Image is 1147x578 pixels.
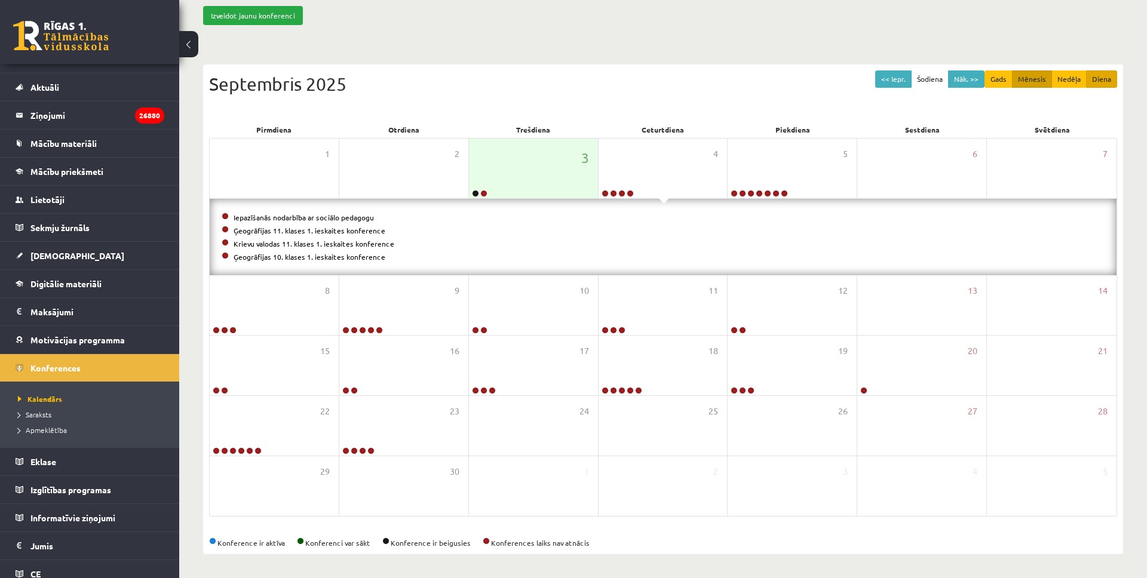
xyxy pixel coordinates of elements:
div: Ceturtdiena [598,121,728,138]
span: 18 [709,345,718,358]
span: 1 [325,147,330,161]
span: 24 [579,405,589,418]
a: Rīgas 1. Tālmācības vidusskola [13,21,109,51]
span: 4 [973,465,977,478]
span: 3 [843,465,848,478]
a: Aktuāli [16,73,164,101]
span: 16 [450,345,459,358]
div: Konference ir aktīva Konferenci var sākt Konference ir beigusies Konferences laiks nav atnācis [209,537,1117,548]
span: 4 [713,147,718,161]
a: Motivācijas programma [16,326,164,353]
a: Informatīvie ziņojumi [16,504,164,531]
span: 2 [455,147,459,161]
span: 3 [581,147,589,168]
span: Konferences [30,362,81,373]
span: 17 [579,345,589,358]
a: Iepazīšanās nodarbība ar sociālo pedagogu [234,213,374,222]
a: Mācību priekšmeti [16,158,164,185]
span: Mācību priekšmeti [30,166,103,177]
a: Izveidot jaunu konferenci [203,6,303,25]
span: Informatīvie ziņojumi [30,512,115,523]
span: 8 [325,284,330,297]
a: Krievu valodas 11. klases 1. ieskaites konference [234,239,394,248]
span: 29 [320,465,330,478]
span: 19 [838,345,848,358]
span: 14 [1098,284,1108,297]
span: 30 [450,465,459,478]
span: 23 [450,405,459,418]
div: Trešdiena [468,121,598,138]
span: [DEMOGRAPHIC_DATA] [30,250,124,261]
span: Saraksts [18,410,51,419]
span: 20 [968,345,977,358]
span: 10 [579,284,589,297]
a: Maksājumi [16,298,164,325]
legend: Maksājumi [30,298,164,325]
span: Mācību materiāli [30,138,97,149]
button: Nāk. >> [948,70,985,88]
span: 26 [838,405,848,418]
a: Apmeklētība [18,425,167,435]
span: 27 [968,405,977,418]
div: Piekdiena [728,121,858,138]
span: 1 [584,465,589,478]
span: 25 [709,405,718,418]
span: 13 [968,284,977,297]
button: Diena [1086,70,1117,88]
span: 5 [1103,465,1108,478]
button: Šodiena [911,70,949,88]
a: Mācību materiāli [16,130,164,157]
span: 2 [713,465,718,478]
a: Sekmju žurnāls [16,214,164,241]
span: 7 [1103,147,1108,161]
a: Ziņojumi26880 [16,102,164,129]
a: [DEMOGRAPHIC_DATA] [16,242,164,269]
button: Gads [985,70,1013,88]
a: Kalendārs [18,393,167,404]
a: Jumis [16,532,164,559]
span: Apmeklētība [18,425,67,435]
i: 26880 [135,107,164,124]
a: Ģeogrāfijas 10. klases 1. ieskaites konference [234,252,385,262]
a: Lietotāji [16,186,164,213]
span: Eklase [30,456,56,467]
span: Lietotāji [30,194,65,205]
button: << Iepr. [875,70,912,88]
button: Mēnesis [1012,70,1052,88]
span: Aktuāli [30,82,59,93]
button: Nedēļa [1051,70,1087,88]
span: 28 [1098,405,1108,418]
a: Eklase [16,448,164,475]
a: Ģeogrāfijas 11. klases 1. ieskaites konference [234,226,385,235]
span: Motivācijas programma [30,334,125,345]
div: Septembris 2025 [209,70,1117,97]
a: Konferences [16,354,164,382]
div: Otrdiena [339,121,468,138]
span: Sekmju žurnāls [30,222,90,233]
span: 11 [709,284,718,297]
span: 12 [838,284,848,297]
a: Saraksts [18,409,167,420]
legend: Ziņojumi [30,102,164,129]
span: 21 [1098,345,1108,358]
a: Digitālie materiāli [16,270,164,297]
span: Izglītības programas [30,484,111,495]
span: 9 [455,284,459,297]
span: 5 [843,147,848,161]
a: Izglītības programas [16,476,164,503]
div: Svētdiena [987,121,1117,138]
span: 22 [320,405,330,418]
span: Kalendārs [18,394,62,404]
div: Sestdiena [858,121,987,138]
span: 6 [973,147,977,161]
span: 15 [320,345,330,358]
span: Digitālie materiāli [30,278,102,289]
span: Jumis [30,540,53,551]
div: Pirmdiena [209,121,339,138]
